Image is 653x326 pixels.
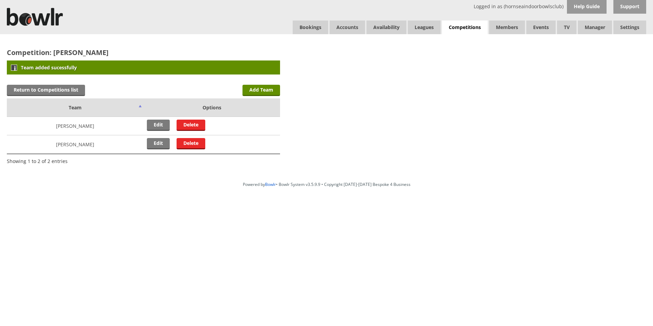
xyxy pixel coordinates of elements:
a: Competitions [442,21,488,35]
div: Showing 1 to 2 of 2 entries [7,154,68,164]
span: TV [557,21,576,34]
a: Bookings [293,21,328,34]
a: Availability [366,21,406,34]
a: Bowlr [265,181,276,187]
span: Settings [613,21,646,34]
div: Team added sucessfully [7,60,280,74]
td: [PERSON_NAME] [7,135,143,154]
a: Edit [147,120,170,131]
a: Events [526,21,556,34]
span: Accounts [330,21,365,34]
a: Leagues [408,21,441,34]
span: Members [489,21,525,34]
span: Manager [578,21,612,34]
a: Return to Competitions list [7,85,85,96]
td: Team: activate to sort column descending [7,98,143,117]
td: Options [143,98,280,117]
h2: Competition: [PERSON_NAME] [7,48,280,57]
a: Add Team [242,85,280,96]
a: Delete [177,120,205,131]
span: Powered by • Bowlr System v3.5.9.9 • Copyright [DATE]-[DATE] Bespoke 4 Business [243,181,411,187]
td: [PERSON_NAME] [7,117,143,135]
a: Delete [177,138,205,149]
a: Edit [147,138,170,149]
